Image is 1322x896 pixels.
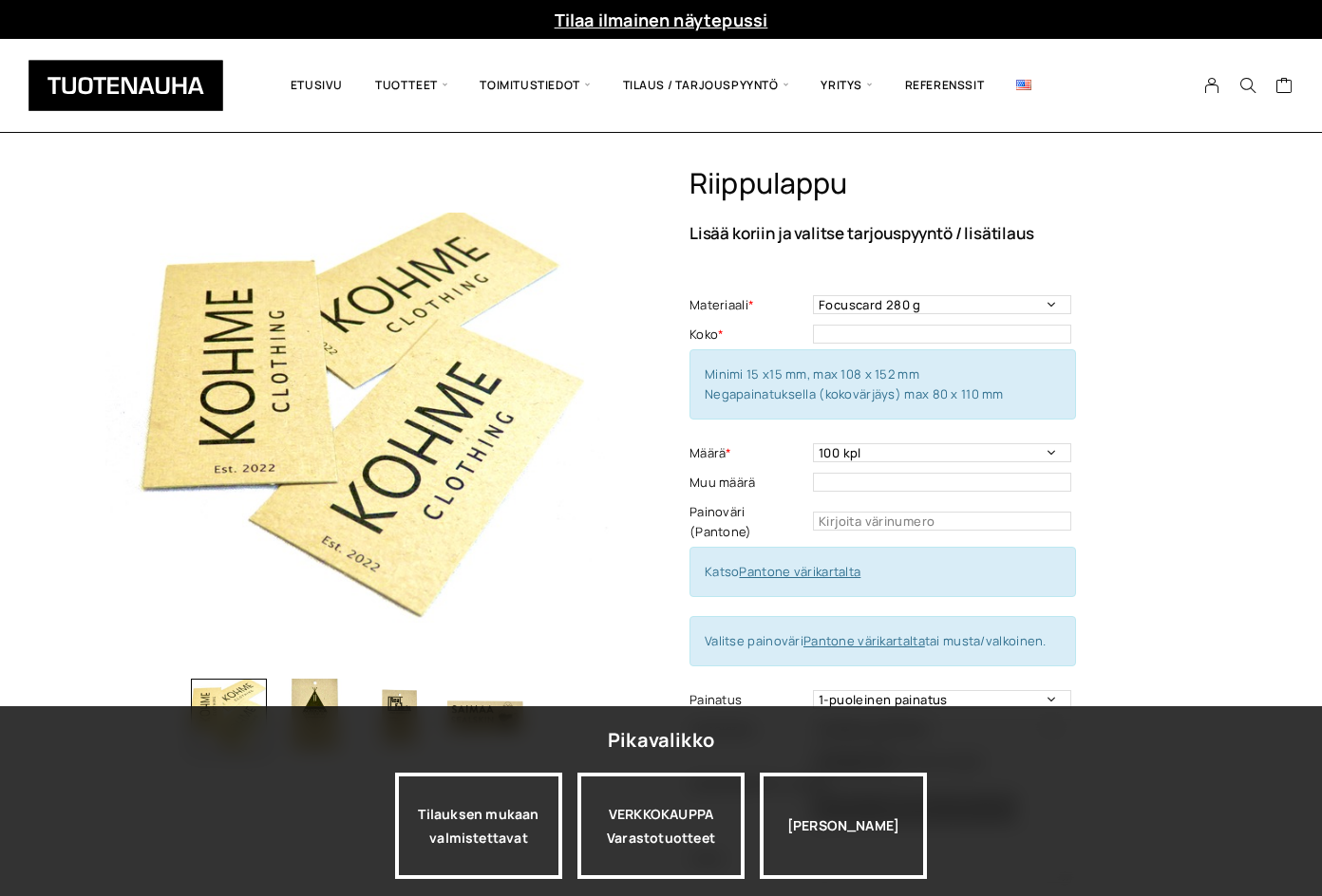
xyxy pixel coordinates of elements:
label: Muu määrä [689,473,808,493]
span: Tuotteet [359,53,463,118]
span: Katso [705,563,860,580]
label: Painatus [689,690,808,710]
span: Yritys [804,53,888,118]
img: Tuotenauha riippulappu [105,166,609,669]
input: Kirjoita värinumero [813,512,1071,531]
img: Riippulappu 2 [276,679,352,755]
a: Referenssit [889,53,1001,118]
span: Minimi 15 x15 mm, max 108 x 152 mm Negapainatuksella (kokovärjäys) max 80 x 110 mm [705,365,1004,402]
label: Määrä [689,443,808,463]
label: Koko [689,325,808,345]
span: Valitse painoväri tai musta/valkoinen. [705,632,1047,649]
div: Pikavalikko [608,723,714,757]
img: English [1016,80,1031,90]
a: VERKKOKAUPPAVarastotuotteet [577,773,745,879]
img: Tuotenauha Oy [28,60,223,111]
a: Tilauksen mukaan valmistettavat [395,773,562,879]
a: Etusivu [274,53,359,118]
h1: Riippulappu [689,166,1217,201]
div: [PERSON_NAME] [760,773,927,879]
span: Tilaus / Tarjouspyyntö [607,53,805,118]
a: Tilaa ilmainen näytepussi [555,9,768,31]
img: Riippulappu 4 [447,679,523,755]
div: VERKKOKAUPPA Varastotuotteet [577,773,745,879]
img: Riippulappu 3 [362,679,438,755]
button: Search [1230,77,1266,94]
p: Lisää koriin ja valitse tarjouspyyntö / lisätilaus [689,225,1217,241]
span: Toimitustiedot [463,53,606,118]
a: Pantone värikartalta [739,563,860,580]
a: Pantone värikartalta [803,632,925,649]
a: Cart [1275,76,1294,99]
label: Materiaali [689,295,808,315]
a: My Account [1194,77,1231,94]
label: Painoväri (Pantone) [689,502,808,542]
